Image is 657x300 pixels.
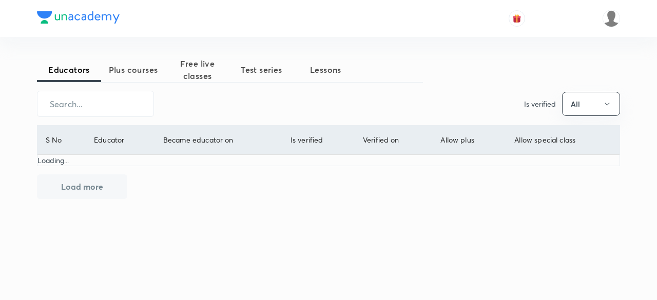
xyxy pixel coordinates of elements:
th: Is verified [282,126,354,155]
th: Allow plus [432,126,506,155]
th: S No [37,126,86,155]
a: Company Logo [37,11,120,26]
p: Is verified [524,98,556,109]
button: avatar [509,10,525,27]
th: Allow special class [506,126,620,155]
img: Arpita [603,10,620,27]
span: Test series [229,64,294,76]
span: Lessons [294,64,358,76]
th: Educator [86,126,155,155]
p: Loading... [37,155,620,166]
button: All [562,92,620,116]
th: Verified on [354,126,432,155]
span: Free live classes [165,57,229,82]
img: avatar [512,14,521,23]
img: Company Logo [37,11,120,24]
button: Load more [37,174,127,199]
th: Became educator on [154,126,282,155]
span: Educators [37,64,101,76]
input: Search... [37,91,153,117]
span: Plus courses [101,64,165,76]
